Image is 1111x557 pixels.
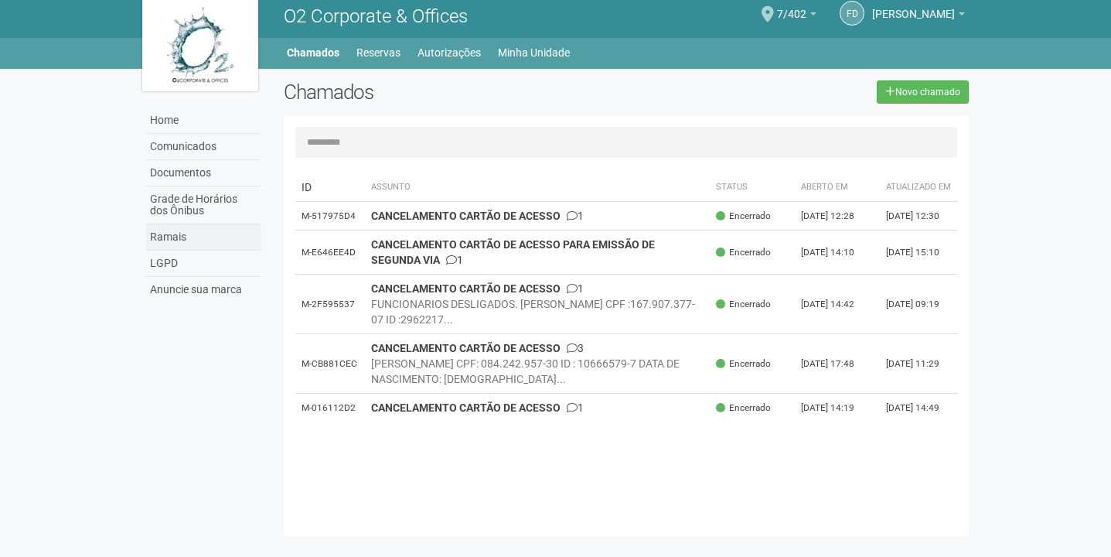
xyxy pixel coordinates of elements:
a: Fd [840,1,864,26]
th: Assunto [365,173,711,202]
td: [DATE] 12:28 [795,202,880,231]
td: M-CB881CEC [295,334,365,394]
a: LGPD [146,251,261,277]
span: O2 Corporate & Offices [284,5,468,27]
td: [DATE] 14:19 [795,394,880,422]
span: Encerrado [716,246,771,259]
a: [PERSON_NAME] [872,10,965,22]
h2: Chamados [284,80,556,104]
a: Documentos [146,160,261,186]
td: [DATE] 14:42 [795,275,880,334]
strong: CANCELAMENTO CARTÃO DE ACESSO [371,210,561,222]
th: Status [710,173,795,202]
span: 1 [567,210,584,222]
span: Encerrado [716,298,771,311]
td: ID [295,173,365,202]
a: Minha Unidade [498,42,570,63]
td: [DATE] 14:49 [880,394,957,422]
a: Grade de Horários dos Ônibus [146,186,261,224]
td: M-016112D2 [295,394,365,422]
a: 7/402 [777,10,816,22]
a: Comunicados [146,134,261,160]
div: [PERSON_NAME] CPF: 084.242.957-30 ID : 10666579-7 DATA DE NASCIMENTO: [DEMOGRAPHIC_DATA]... [371,356,704,387]
strong: CANCELAMENTO CARTÃO DE ACESSO [371,282,561,295]
a: Autorizações [417,42,481,63]
a: Ramais [146,224,261,251]
td: M-E646EE4D [295,231,365,275]
td: M-2F595537 [295,275,365,334]
td: [DATE] 11:29 [880,334,957,394]
td: [DATE] 09:19 [880,275,957,334]
td: [DATE] 17:48 [795,334,880,394]
td: [DATE] 15:10 [880,231,957,275]
a: Home [146,108,261,134]
a: Anuncie sua marca [146,277,261,302]
span: 3 [567,342,584,354]
a: Chamados [287,42,339,63]
span: Encerrado [716,402,771,415]
a: Novo chamado [877,80,969,104]
th: Atualizado em [880,173,957,202]
strong: CANCELAMENTO CARTÃO DE ACESSO PARA EMISSÃO DE SEGUNDA VIA [371,238,655,266]
strong: CANCELAMENTO CARTÃO DE ACESSO [371,342,561,354]
td: M-517975D4 [295,202,365,231]
span: 1 [446,254,463,266]
span: Encerrado [716,210,771,223]
a: Reservas [356,42,400,63]
th: Aberto em [795,173,880,202]
td: [DATE] 14:10 [795,231,880,275]
strong: CANCELAMENTO CARTÃO DE ACESSO [371,402,561,414]
td: [DATE] 12:30 [880,202,957,231]
span: 1 [567,402,584,414]
span: 1 [567,282,584,295]
span: Encerrado [716,357,771,371]
div: FUNCIONARIOS DESLIGADOS. [PERSON_NAME] CPF :167.907.377-07 ID :2962217... [371,296,704,327]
